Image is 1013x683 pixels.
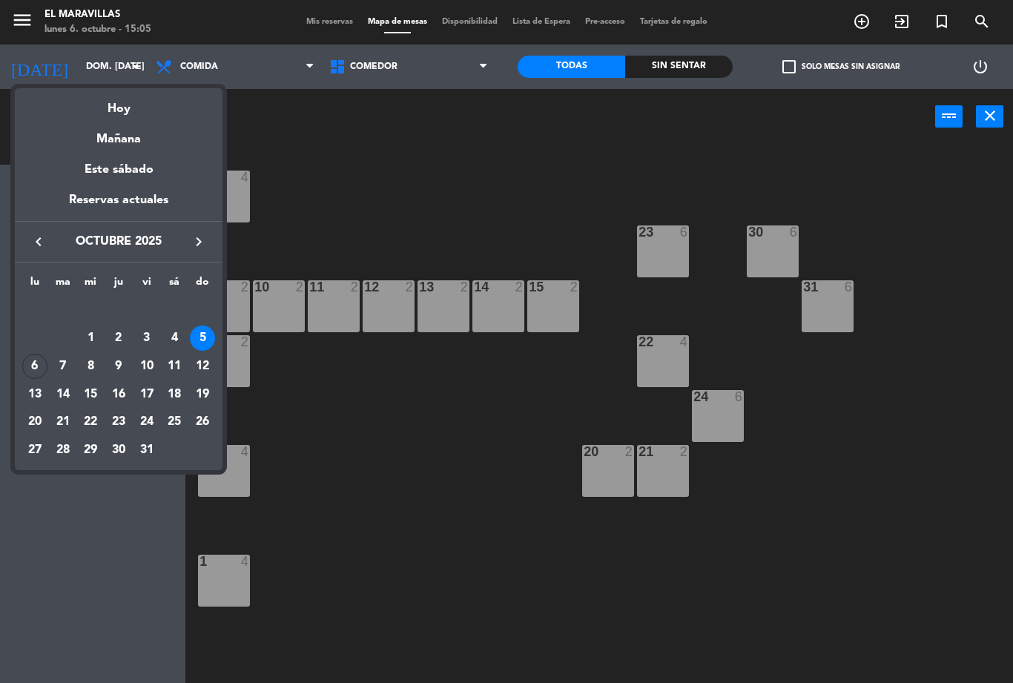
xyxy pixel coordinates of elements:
td: 23 de octubre de 2025 [105,409,133,437]
td: 27 de octubre de 2025 [21,436,49,464]
td: 7 de octubre de 2025 [49,352,77,380]
button: keyboard_arrow_right [185,232,212,251]
td: 20 de octubre de 2025 [21,409,49,437]
div: 28 [50,438,76,463]
td: 19 de octubre de 2025 [188,380,217,409]
div: 18 [162,382,187,407]
div: 13 [22,382,47,407]
th: miércoles [76,274,105,297]
div: 20 [22,410,47,435]
div: 17 [134,382,159,407]
td: 9 de octubre de 2025 [105,352,133,380]
td: 1 de octubre de 2025 [76,325,105,353]
i: keyboard_arrow_left [30,233,47,251]
div: 1 [78,326,103,351]
div: 7 [50,354,76,379]
div: 4 [162,326,187,351]
th: domingo [188,274,217,297]
div: Este sábado [15,149,222,191]
div: 29 [78,438,103,463]
td: 3 de octubre de 2025 [133,325,161,353]
td: 16 de octubre de 2025 [105,380,133,409]
div: 6 [22,354,47,379]
td: 24 de octubre de 2025 [133,409,161,437]
th: lunes [21,274,49,297]
div: 31 [134,438,159,463]
td: 2 de octubre de 2025 [105,325,133,353]
div: 10 [134,354,159,379]
button: keyboard_arrow_left [25,232,52,251]
td: 18 de octubre de 2025 [161,380,189,409]
td: 21 de octubre de 2025 [49,409,77,437]
td: OCT. [21,297,217,325]
div: 26 [190,410,215,435]
div: 21 [50,410,76,435]
span: octubre 2025 [52,232,185,251]
th: sábado [161,274,189,297]
td: 29 de octubre de 2025 [76,436,105,464]
td: 25 de octubre de 2025 [161,409,189,437]
div: Reservas actuales [15,191,222,221]
td: 28 de octubre de 2025 [49,436,77,464]
td: 31 de octubre de 2025 [133,436,161,464]
div: 22 [78,410,103,435]
td: 15 de octubre de 2025 [76,380,105,409]
div: 12 [190,354,215,379]
td: 14 de octubre de 2025 [49,380,77,409]
i: keyboard_arrow_right [190,233,208,251]
td: 13 de octubre de 2025 [21,380,49,409]
td: 4 de octubre de 2025 [161,325,189,353]
th: viernes [133,274,161,297]
div: 16 [106,382,131,407]
div: 15 [78,382,103,407]
td: 5 de octubre de 2025 [188,325,217,353]
td: 8 de octubre de 2025 [76,352,105,380]
th: martes [49,274,77,297]
td: 12 de octubre de 2025 [188,352,217,380]
div: Mañana [15,119,222,149]
div: 19 [190,382,215,407]
div: 30 [106,438,131,463]
div: 5 [190,326,215,351]
td: 6 de octubre de 2025 [21,352,49,380]
td: 11 de octubre de 2025 [161,352,189,380]
div: 23 [106,410,131,435]
td: 26 de octubre de 2025 [188,409,217,437]
div: 25 [162,410,187,435]
div: 9 [106,354,131,379]
div: 2 [106,326,131,351]
div: 14 [50,382,76,407]
div: 27 [22,438,47,463]
td: 22 de octubre de 2025 [76,409,105,437]
th: jueves [105,274,133,297]
div: 3 [134,326,159,351]
div: 24 [134,410,159,435]
div: Hoy [15,88,222,119]
div: 11 [162,354,187,379]
td: 10 de octubre de 2025 [133,352,161,380]
td: 30 de octubre de 2025 [105,436,133,464]
div: 8 [78,354,103,379]
td: 17 de octubre de 2025 [133,380,161,409]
